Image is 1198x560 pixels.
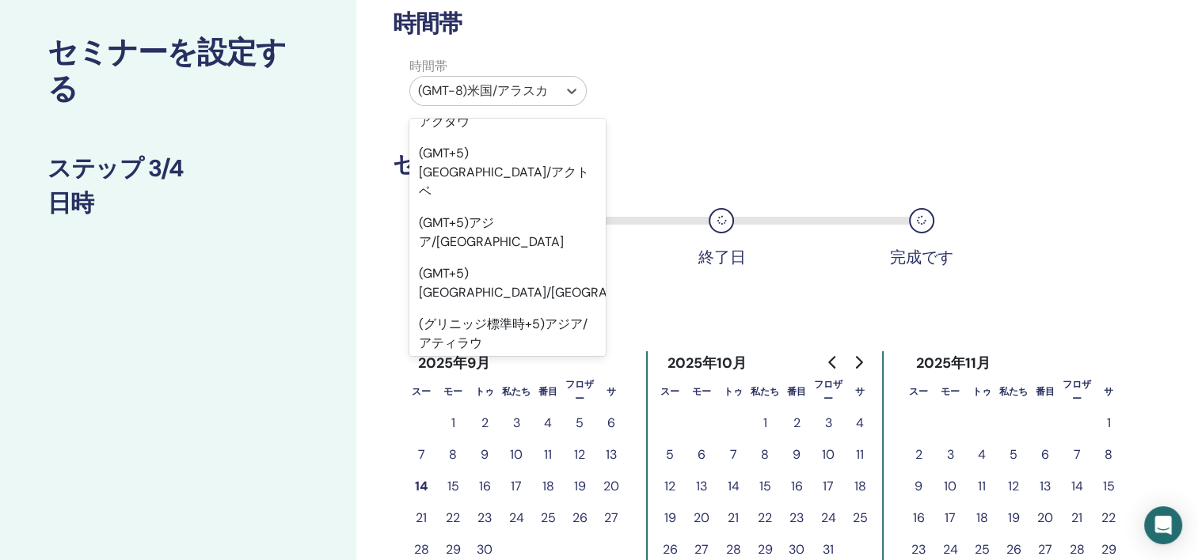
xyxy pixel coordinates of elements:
[682,248,761,267] div: 終了日
[903,376,934,407] th: 日曜日
[844,502,876,534] button: 25
[686,376,717,407] th: 月曜日
[966,376,998,407] th: 火曜日
[749,407,781,439] button: 1
[564,471,595,502] button: 19
[595,502,627,534] button: 27
[564,439,595,471] button: 12
[820,346,846,378] button: 前月に移動
[966,502,998,534] button: 18
[749,439,781,471] button: 8
[749,376,781,407] th: 水曜日
[654,376,686,407] th: 日曜日
[812,502,844,534] button: 24
[781,502,812,534] button: 23
[812,439,844,471] button: 10
[500,407,532,439] button: 3
[500,471,532,502] button: 17
[966,471,998,502] button: 11
[1093,502,1124,534] button: 22
[532,439,564,471] button: 11
[781,439,812,471] button: 9
[781,376,812,407] th: 木曜日
[717,502,749,534] button: 21
[934,376,966,407] th: 月曜日
[846,346,871,378] button: 来月へ
[409,258,606,308] div: (GMT+5)[GEOGRAPHIC_DATA]/[GEOGRAPHIC_DATA]
[844,471,876,502] button: 18
[903,439,934,471] button: 2
[469,376,500,407] th: 火曜日
[812,376,844,407] th: 金曜日
[405,502,437,534] button: 21
[469,439,500,471] button: 9
[532,376,564,407] th: 木曜日
[1029,439,1061,471] button: 6
[844,439,876,471] button: 11
[532,407,564,439] button: 4
[437,439,469,471] button: 8
[437,502,469,534] button: 22
[934,502,966,534] button: 17
[1093,471,1124,502] button: 15
[1061,471,1093,502] button: 14
[998,502,1029,534] button: 19
[437,471,469,502] button: 15
[564,376,595,407] th: 金曜日
[500,439,532,471] button: 10
[686,439,717,471] button: 6
[409,138,606,207] div: (GMT+5)[GEOGRAPHIC_DATA]/アクトベ
[686,502,717,534] button: 20
[717,376,749,407] th: 火曜日
[781,471,812,502] button: 16
[500,376,532,407] th: 水曜日
[717,471,749,502] button: 14
[998,376,1029,407] th: 水曜日
[966,439,998,471] button: 4
[654,471,686,502] button: 12
[400,57,596,76] label: 時間帯
[1029,471,1061,502] button: 13
[1029,502,1061,534] button: 20
[564,502,595,534] button: 26
[1029,376,1061,407] th: 木曜日
[781,407,812,439] button: 2
[393,150,1016,179] h3: セミナー日時
[469,471,500,502] button: 16
[934,471,966,502] button: 10
[405,376,437,407] th: 日曜日
[998,471,1029,502] button: 12
[437,407,469,439] button: 1
[654,502,686,534] button: 19
[903,471,934,502] button: 9
[405,351,504,376] div: 2025年9月
[469,502,500,534] button: 23
[409,207,606,258] div: (GMT+5)アジア/[GEOGRAPHIC_DATA]
[437,376,469,407] th: 月曜日
[903,351,1003,376] div: 2025年11月
[1144,506,1182,544] div: インターコムメッセンジャーを開く
[934,439,966,471] button: 3
[595,439,627,471] button: 13
[1061,439,1093,471] button: 7
[749,471,781,502] button: 15
[998,439,1029,471] button: 5
[882,248,961,267] div: 完成です
[409,308,606,359] div: (グリニッジ標準時+5)アジア/アティラウ
[595,407,627,439] button: 6
[405,471,437,502] button: 14
[405,439,437,471] button: 7
[48,154,309,183] h3: ステップ 3/4
[595,376,627,407] th: 土曜日
[48,189,309,218] h3: 日時
[532,471,564,502] button: 18
[1061,376,1093,407] th: 金曜日
[844,407,876,439] button: 4
[48,35,309,107] h2: セミナーを設定する
[903,502,934,534] button: 16
[812,407,844,439] button: 3
[595,471,627,502] button: 20
[500,502,532,534] button: 24
[1093,376,1124,407] th: 土曜日
[1093,439,1124,471] button: 8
